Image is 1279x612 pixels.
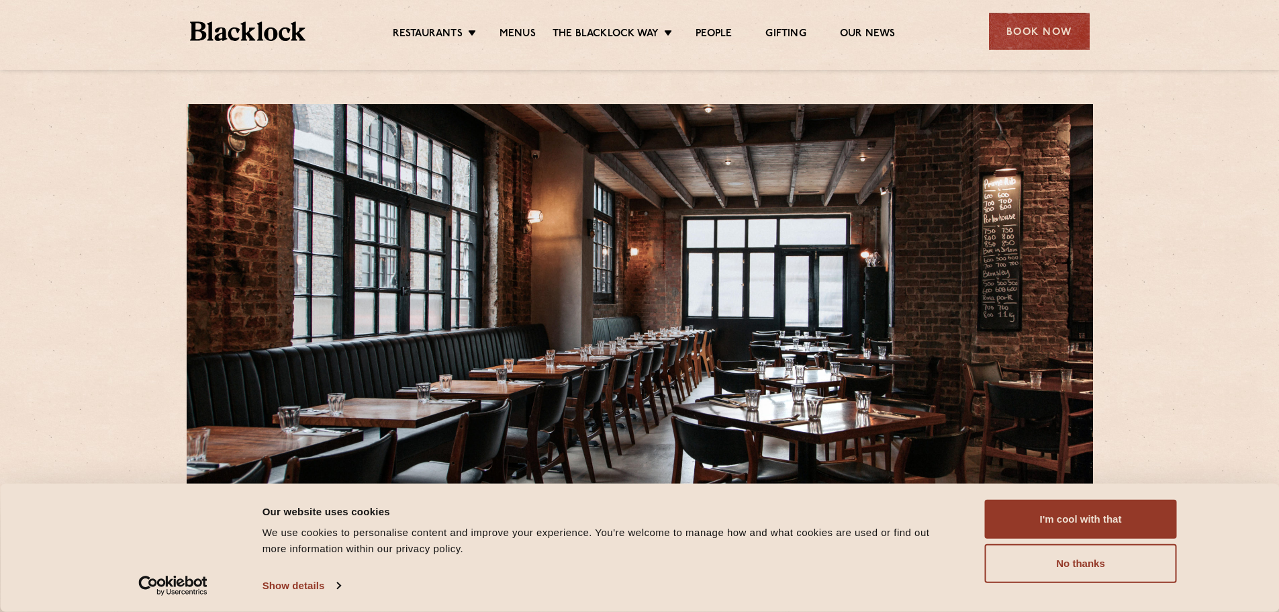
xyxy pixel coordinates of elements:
[500,28,536,42] a: Menus
[190,21,306,41] img: BL_Textured_Logo-footer-cropped.svg
[989,13,1090,50] div: Book Now
[263,503,955,519] div: Our website uses cookies
[553,28,659,42] a: The Blacklock Way
[114,576,232,596] a: Usercentrics Cookiebot - opens in a new window
[263,576,340,596] a: Show details
[985,500,1177,539] button: I'm cool with that
[840,28,896,42] a: Our News
[765,28,806,42] a: Gifting
[985,544,1177,583] button: No thanks
[696,28,732,42] a: People
[393,28,463,42] a: Restaurants
[263,525,955,557] div: We use cookies to personalise content and improve your experience. You're welcome to manage how a...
